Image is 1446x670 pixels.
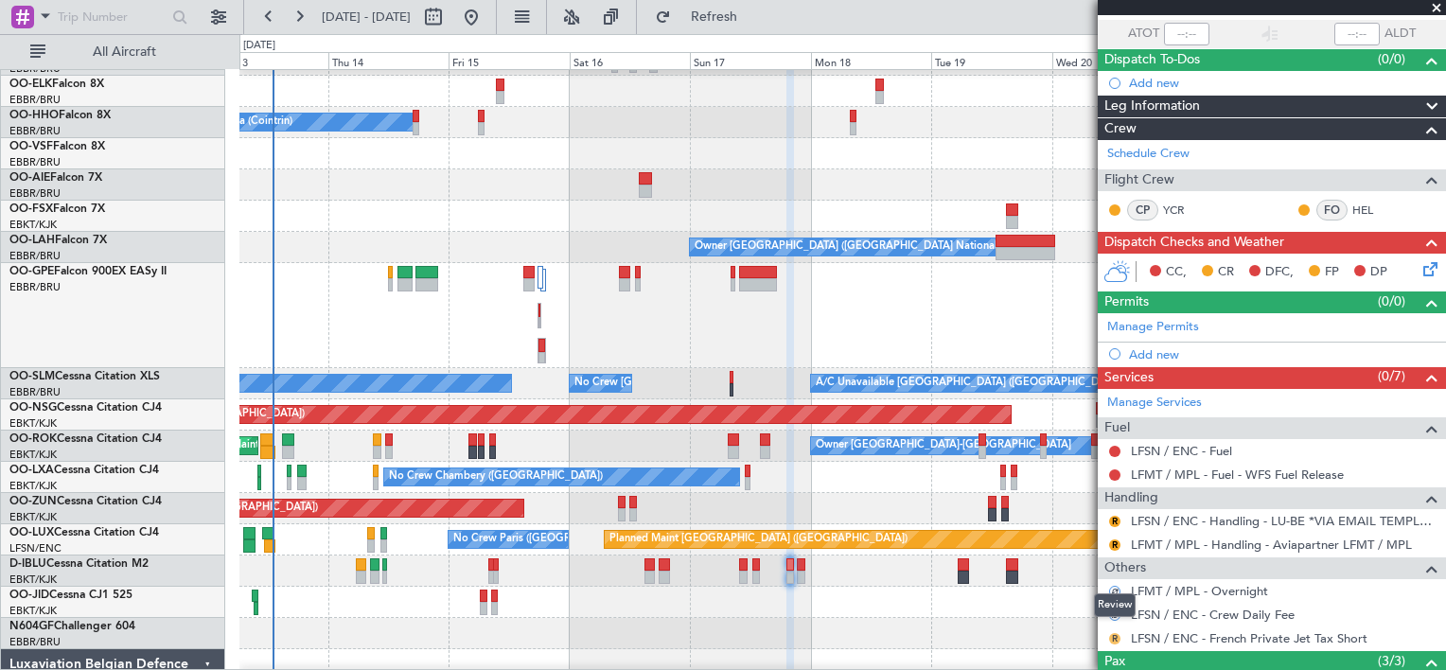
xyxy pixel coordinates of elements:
[1131,513,1437,529] a: LFSN / ENC - Handling - LU-BE *VIA EMAIL TEMPLATE* LFSN / ENC
[1166,263,1187,282] span: CC,
[1378,366,1405,386] span: (0/7)
[9,266,54,277] span: OO-GPE
[1104,232,1284,254] span: Dispatch Checks and Weather
[1104,291,1149,313] span: Permits
[695,233,1000,261] div: Owner [GEOGRAPHIC_DATA] ([GEOGRAPHIC_DATA] National)
[9,280,61,294] a: EBBR/BRU
[9,558,149,570] a: D-IBLUCessna Citation M2
[1352,202,1395,219] a: HEL
[9,79,52,90] span: OO-ELK
[931,52,1051,69] div: Tue 19
[322,9,411,26] span: [DATE] - [DATE]
[9,218,57,232] a: EBKT/KJK
[9,496,57,507] span: OO-ZUN
[1104,49,1200,71] span: Dispatch To-Dos
[58,3,167,31] input: Trip Number
[675,10,754,24] span: Refresh
[1325,263,1339,282] span: FP
[1265,263,1294,282] span: DFC,
[9,527,54,538] span: OO-LUX
[9,465,159,476] a: OO-LXACessna Citation CJ4
[9,527,159,538] a: OO-LUXCessna Citation CJ4
[1104,367,1154,389] span: Services
[1104,557,1146,579] span: Others
[816,432,1071,460] div: Owner [GEOGRAPHIC_DATA]-[GEOGRAPHIC_DATA]
[9,79,104,90] a: OO-ELKFalcon 8X
[9,558,46,570] span: D-IBLU
[1384,25,1416,44] span: ALDT
[49,45,200,59] span: All Aircraft
[9,604,57,618] a: EBKT/KJK
[9,510,57,524] a: EBKT/KJK
[1370,263,1387,282] span: DP
[1131,537,1412,553] a: LFMT / MPL - Handling - Aviapartner LFMT / MPL
[21,37,205,67] button: All Aircraft
[9,235,107,246] a: OO-LAHFalcon 7X
[1218,263,1234,282] span: CR
[1104,96,1200,117] span: Leg Information
[9,141,105,152] a: OO-VSFFalcon 8X
[9,621,135,632] a: N604GFChallenger 604
[9,124,61,138] a: EBBR/BRU
[816,369,1168,397] div: A/C Unavailable [GEOGRAPHIC_DATA] ([GEOGRAPHIC_DATA] National)
[9,635,61,649] a: EBBR/BRU
[9,110,59,121] span: OO-HHO
[328,52,449,69] div: Thu 14
[609,525,908,554] div: Planned Maint [GEOGRAPHIC_DATA] ([GEOGRAPHIC_DATA])
[9,110,111,121] a: OO-HHOFalcon 8X
[9,541,62,555] a: LFSN/ENC
[570,52,690,69] div: Sat 16
[9,249,61,263] a: EBBR/BRU
[9,433,57,445] span: OO-ROK
[9,186,61,201] a: EBBR/BRU
[1378,291,1405,311] span: (0/0)
[9,172,102,184] a: OO-AIEFalcon 7X
[9,155,61,169] a: EBBR/BRU
[1131,583,1268,599] a: LFMT / MPL - Overnight
[1107,145,1190,164] a: Schedule Crew
[9,235,55,246] span: OO-LAH
[1107,394,1202,413] a: Manage Services
[1128,25,1159,44] span: ATOT
[1129,346,1437,362] div: Add new
[9,590,49,601] span: OO-JID
[574,369,891,397] div: No Crew [GEOGRAPHIC_DATA] ([GEOGRAPHIC_DATA] National)
[1164,23,1209,45] input: --:--
[1131,443,1232,459] a: LFSN / ENC - Fuel
[1163,202,1206,219] a: YCR
[9,433,162,445] a: OO-ROKCessna Citation CJ4
[1104,118,1137,140] span: Crew
[243,38,275,54] div: [DATE]
[1107,318,1199,337] a: Manage Permits
[1109,539,1120,551] button: R
[646,2,760,32] button: Refresh
[1131,467,1344,483] a: LFMT / MPL - Fuel - WFS Fuel Release
[9,621,54,632] span: N604GF
[449,52,569,69] div: Fri 15
[9,385,61,399] a: EBBR/BRU
[811,52,931,69] div: Mon 18
[1316,200,1348,220] div: FO
[1127,200,1158,220] div: CP
[9,465,54,476] span: OO-LXA
[9,371,55,382] span: OO-SLM
[1104,169,1174,191] span: Flight Crew
[453,525,641,554] div: No Crew Paris ([GEOGRAPHIC_DATA])
[1378,49,1405,69] span: (0/0)
[1131,607,1295,623] a: LFSN / ENC - Crew Daily Fee
[9,141,53,152] span: OO-VSF
[1129,75,1437,91] div: Add new
[1104,417,1130,439] span: Fuel
[1131,630,1367,646] a: LFSN / ENC - French Private Jet Tax Short
[9,266,167,277] a: OO-GPEFalcon 900EX EASy II
[9,496,162,507] a: OO-ZUNCessna Citation CJ4
[9,590,132,601] a: OO-JIDCessna CJ1 525
[9,203,53,215] span: OO-FSX
[1052,52,1173,69] div: Wed 20
[1094,593,1136,617] div: Review
[9,402,162,414] a: OO-NSGCessna Citation CJ4
[1109,633,1120,644] button: R
[9,479,57,493] a: EBKT/KJK
[9,371,160,382] a: OO-SLMCessna Citation XLS
[9,448,57,462] a: EBKT/KJK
